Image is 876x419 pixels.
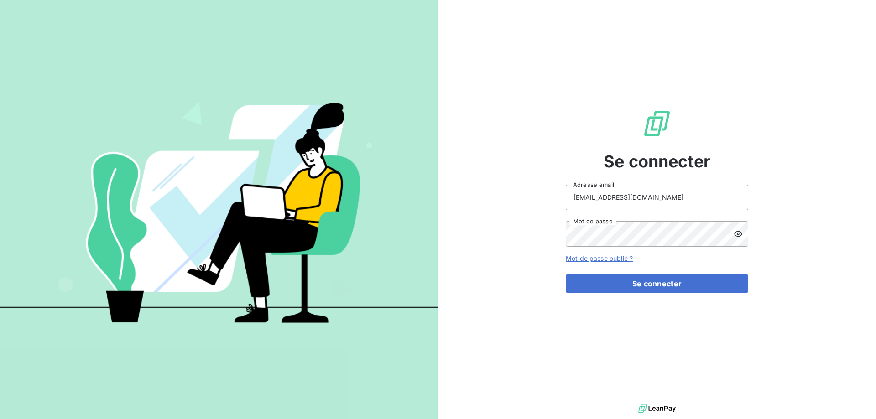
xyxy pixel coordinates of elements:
[566,274,748,293] button: Se connecter
[604,149,710,174] span: Se connecter
[642,109,672,138] img: Logo LeanPay
[566,254,633,262] a: Mot de passe oublié ?
[566,185,748,210] input: placeholder
[638,402,676,415] img: logo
